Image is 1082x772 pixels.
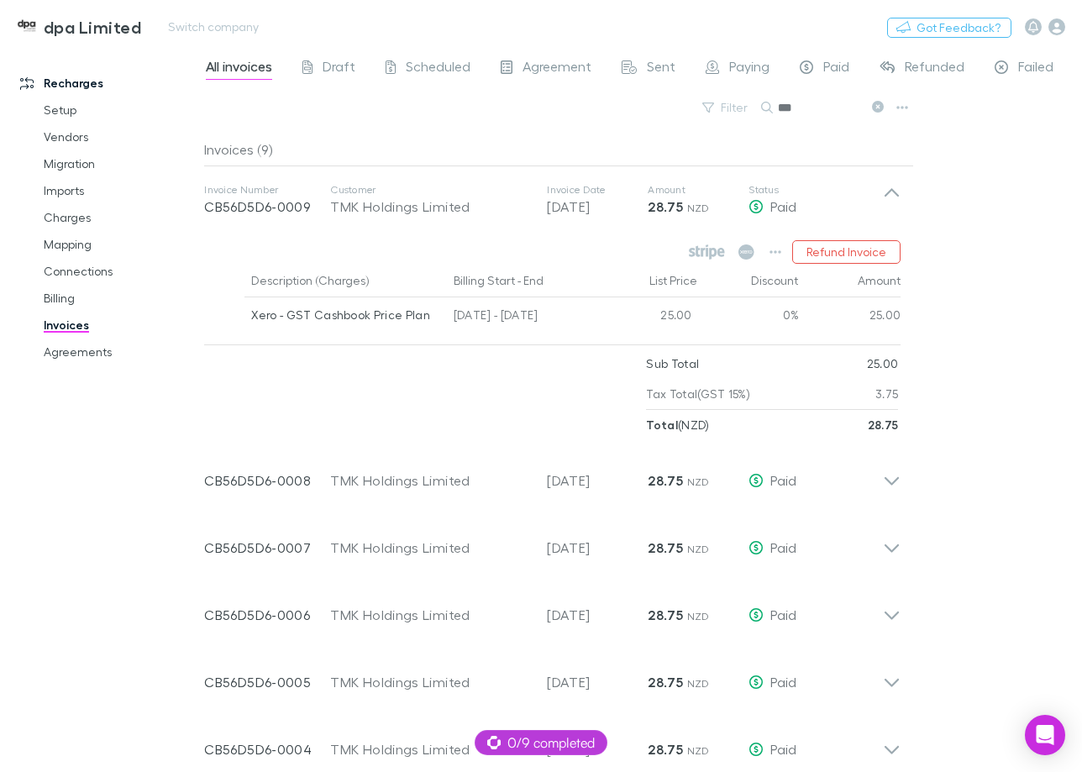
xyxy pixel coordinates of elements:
[646,410,709,440] p: ( NZD )
[27,339,213,365] a: Agreements
[27,150,213,177] a: Migration
[523,58,591,80] span: Agreement
[887,18,1011,38] button: Got Feedback?
[191,166,914,234] div: Invoice NumberCB56D5D6-0009CustomerTMK Holdings LimitedInvoice Date[DATE]Amount28.75 NZDStatusPaid
[547,605,648,625] p: [DATE]
[27,285,213,312] a: Billing
[27,177,213,204] a: Imports
[191,507,914,575] div: CB56D5D6-0007TMK Holdings Limited[DATE]28.75 NZDPaid
[687,610,710,622] span: NZD
[330,538,530,558] div: TMK Holdings Limited
[330,672,530,692] div: TMK Holdings Limited
[648,539,683,556] strong: 28.75
[547,470,648,491] p: [DATE]
[905,58,964,80] span: Refunded
[648,183,748,197] p: Amount
[646,349,699,379] p: Sub Total
[875,379,898,409] p: 3.75
[27,204,213,231] a: Charges
[547,538,648,558] p: [DATE]
[1025,715,1065,755] div: Open Intercom Messenger
[770,198,796,214] span: Paid
[770,741,796,757] span: Paid
[204,739,330,759] p: CB56D5D6-0004
[694,97,758,118] button: Filter
[867,349,899,379] p: 25.00
[792,240,901,264] button: Refund Invoice
[330,739,530,759] div: TMK Holdings Limited
[406,58,470,80] span: Scheduled
[687,475,710,488] span: NZD
[547,183,648,197] p: Invoice Date
[646,418,678,432] strong: Total
[598,297,699,338] div: 25.00
[204,605,330,625] p: CB56D5D6-0006
[770,539,796,555] span: Paid
[204,672,330,692] p: CB56D5D6-0005
[27,97,213,123] a: Setup
[648,472,683,489] strong: 28.75
[648,607,683,623] strong: 28.75
[729,58,769,80] span: Paying
[823,58,849,80] span: Paid
[687,202,710,214] span: NZD
[3,70,213,97] a: Recharges
[27,123,213,150] a: Vendors
[251,297,440,333] div: Xero - GST Cashbook Price Plan
[770,472,796,488] span: Paid
[648,198,683,215] strong: 28.75
[191,440,914,507] div: CB56D5D6-0008TMK Holdings Limited[DATE]28.75 NZDPaid
[687,677,710,690] span: NZD
[699,297,800,338] div: 0%
[547,672,648,692] p: [DATE]
[648,741,683,758] strong: 28.75
[868,418,899,432] strong: 28.75
[748,183,883,197] p: Status
[7,7,151,47] a: dpa Limited
[44,17,141,37] h3: dpa Limited
[647,58,675,80] span: Sent
[191,642,914,709] div: CB56D5D6-0005TMK Holdings Limited[DATE]28.75 NZDPaid
[204,197,330,217] p: CB56D5D6-0009
[323,58,355,80] span: Draft
[648,674,683,691] strong: 28.75
[447,297,598,338] div: [DATE] - [DATE]
[687,543,710,555] span: NZD
[204,538,330,558] p: CB56D5D6-0007
[687,744,710,757] span: NZD
[330,605,530,625] div: TMK Holdings Limited
[770,607,796,622] span: Paid
[330,197,530,217] div: TMK Holdings Limited
[547,197,648,217] p: [DATE]
[1018,58,1053,80] span: Failed
[158,17,269,37] button: Switch company
[27,231,213,258] a: Mapping
[17,17,37,37] img: dpa Limited's Logo
[646,379,750,409] p: Tax Total (GST 15%)
[204,470,330,491] p: CB56D5D6-0008
[204,183,330,197] p: Invoice Number
[800,297,901,338] div: 25.00
[770,674,796,690] span: Paid
[206,58,272,80] span: All invoices
[191,575,914,642] div: CB56D5D6-0006TMK Holdings Limited[DATE]28.75 NZDPaid
[27,258,213,285] a: Connections
[330,183,530,197] p: Customer
[330,470,530,491] div: TMK Holdings Limited
[27,312,213,339] a: Invoices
